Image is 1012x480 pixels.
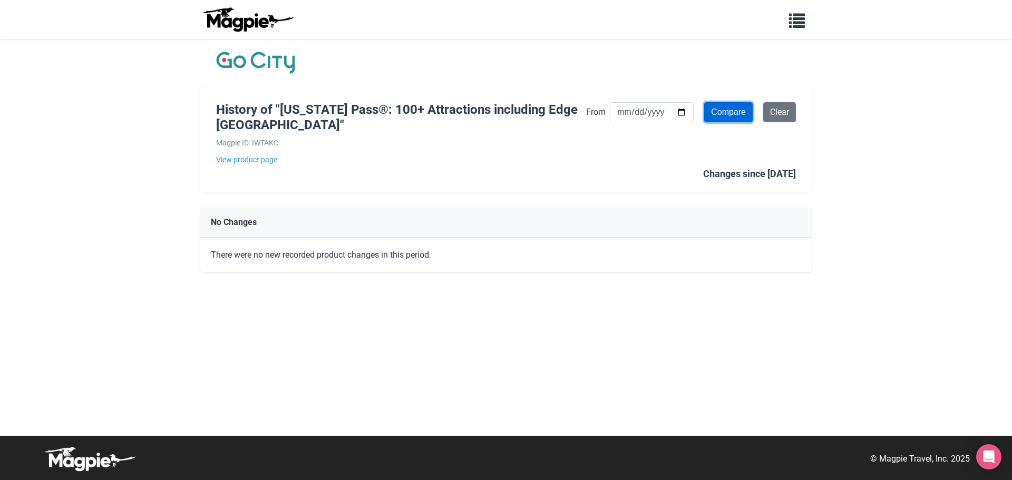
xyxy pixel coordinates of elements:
img: logo-white-d94fa1abed81b67a048b3d0f0ab5b955.png [42,446,137,472]
a: Clear [763,102,796,122]
img: Company Logo [216,50,295,76]
div: No Changes [200,208,812,238]
div: Magpie ID: IWTAKC [216,137,586,149]
h1: History of "[US_STATE] Pass®: 100+ Attractions including Edge [GEOGRAPHIC_DATA]" [216,102,586,133]
img: logo-ab69f6fb50320c5b225c76a69d11143b.png [200,7,295,32]
input: Compare [704,102,753,122]
p: © Magpie Travel, Inc. 2025 [870,452,970,466]
div: There were no new recorded product changes in this period. [200,238,812,272]
div: Changes since [DATE] [703,166,796,182]
a: View product page [216,154,586,165]
div: Open Intercom Messenger [976,444,1001,469]
label: From [586,105,606,119]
